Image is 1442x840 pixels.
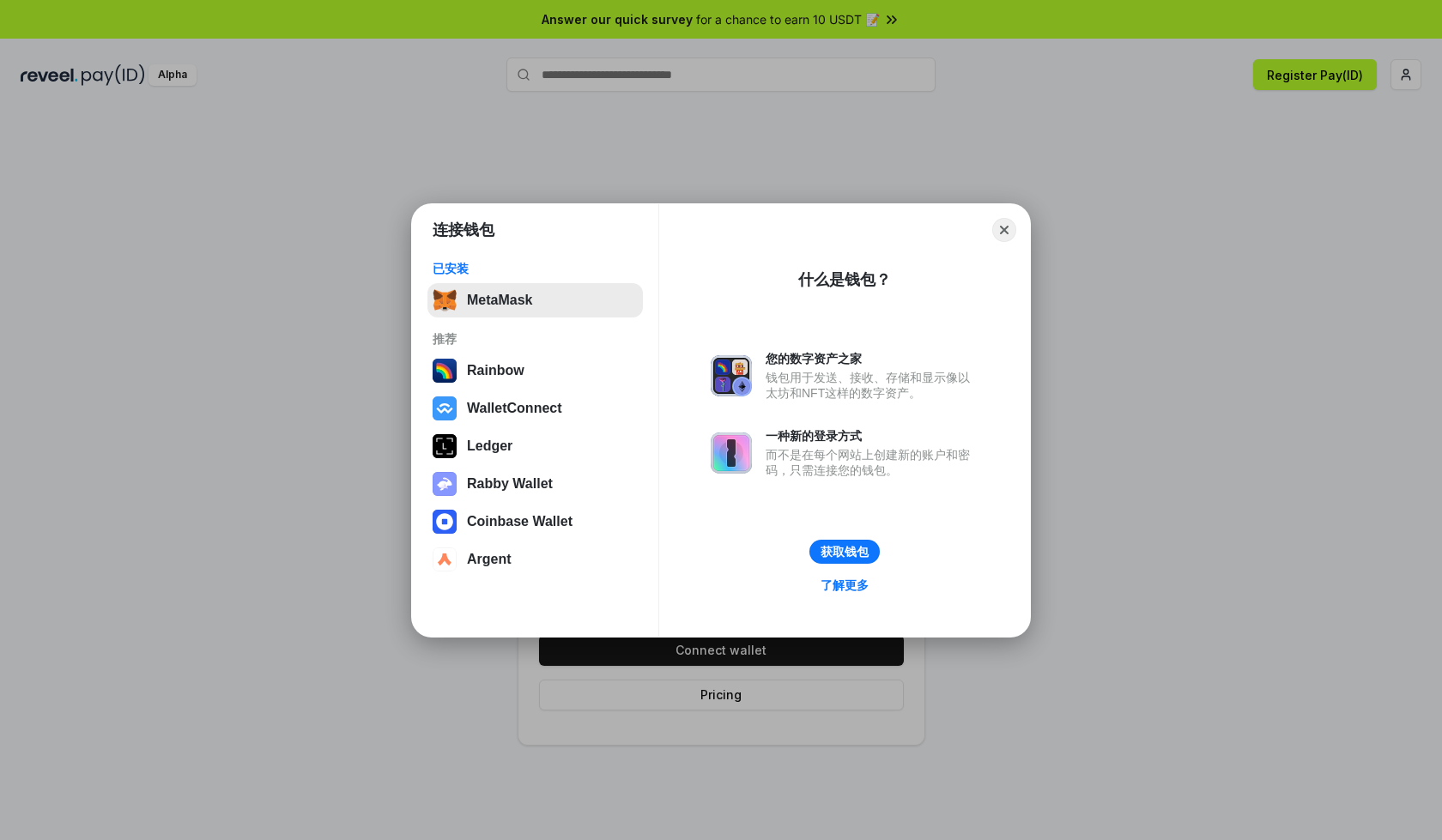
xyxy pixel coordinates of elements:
[821,544,869,559] div: 获取钱包
[427,542,643,577] button: Argent
[433,331,638,347] div: 推荐
[427,391,643,426] button: WalletConnect
[766,351,978,366] div: 您的数字资产之家
[810,574,879,596] a: 了解更多
[467,363,524,378] div: Rainbow
[467,293,532,308] div: MetaMask
[433,396,457,420] img: svg+xml,%3Csvg%20width%3D%2228%22%20height%3D%2228%22%20viewBox%3D%220%200%2028%2028%22%20fill%3D...
[809,540,880,564] button: 获取钱包
[766,428,978,444] div: 一种新的登录方式
[992,218,1016,242] button: Close
[433,261,638,276] div: 已安装
[467,476,553,492] div: Rabby Wallet
[427,429,643,463] button: Ledger
[433,288,457,312] img: svg+xml,%3Csvg%20fill%3D%22none%22%20height%3D%2233%22%20viewBox%3D%220%200%2035%2033%22%20width%...
[433,510,457,534] img: svg+xml,%3Csvg%20width%3D%2228%22%20height%3D%2228%22%20viewBox%3D%220%200%2028%2028%22%20fill%3D...
[821,577,869,593] div: 了解更多
[433,434,457,458] img: svg+xml,%3Csvg%20xmlns%3D%22http%3A%2F%2Fwww.w3.org%2F2000%2Fsvg%22%20width%3D%2228%22%20height%3...
[427,467,643,501] button: Rabby Wallet
[711,355,752,396] img: svg+xml,%3Csvg%20xmlns%3D%22http%3A%2F%2Fwww.w3.org%2F2000%2Fsvg%22%20fill%3D%22none%22%20viewBox...
[427,283,643,317] button: MetaMask
[427,354,643,388] button: Rainbow
[433,472,457,496] img: svg+xml,%3Csvg%20xmlns%3D%22http%3A%2F%2Fwww.w3.org%2F2000%2Fsvg%22%20fill%3D%22none%22%20viewBox...
[427,505,643,539] button: Coinbase Wallet
[467,552,512,567] div: Argent
[711,432,752,474] img: svg+xml,%3Csvg%20xmlns%3D%22http%3A%2F%2Fwww.w3.org%2F2000%2Fsvg%22%20fill%3D%22none%22%20viewBox...
[467,514,573,529] div: Coinbase Wallet
[433,359,457,383] img: svg+xml,%3Csvg%20width%3D%22120%22%20height%3D%22120%22%20viewBox%3D%220%200%20120%20120%22%20fil...
[798,269,891,290] div: 什么是钱包？
[766,447,978,478] div: 而不是在每个网站上创建新的账户和密码，只需连接您的钱包。
[467,438,512,454] div: Ledger
[766,370,978,401] div: 钱包用于发送、接收、存储和显示像以太坊和NFT这样的数字资产。
[467,401,562,416] div: WalletConnect
[433,547,457,571] img: svg+xml,%3Csvg%20width%3D%2228%22%20height%3D%2228%22%20viewBox%3D%220%200%2028%2028%22%20fill%3D...
[433,220,494,240] h1: 连接钱包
